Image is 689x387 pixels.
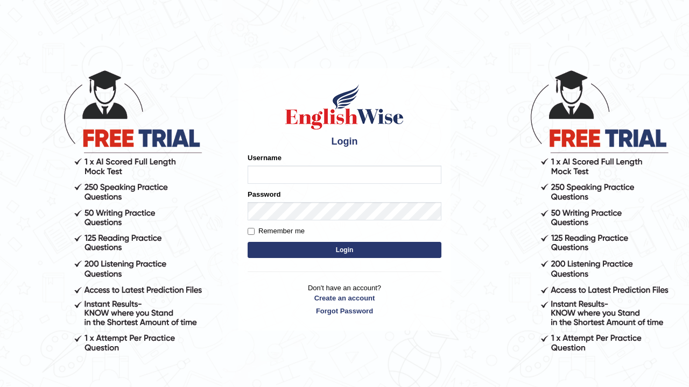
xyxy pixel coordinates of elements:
[248,306,441,316] a: Forgot Password
[248,283,441,316] p: Don't have an account?
[248,189,280,199] label: Password
[248,293,441,303] a: Create an account
[248,228,255,235] input: Remember me
[283,83,406,131] img: Logo of English Wise sign in for intelligent practice with AI
[248,137,441,147] h4: Login
[248,153,282,163] label: Username
[248,242,441,258] button: Login
[248,226,305,236] label: Remember me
